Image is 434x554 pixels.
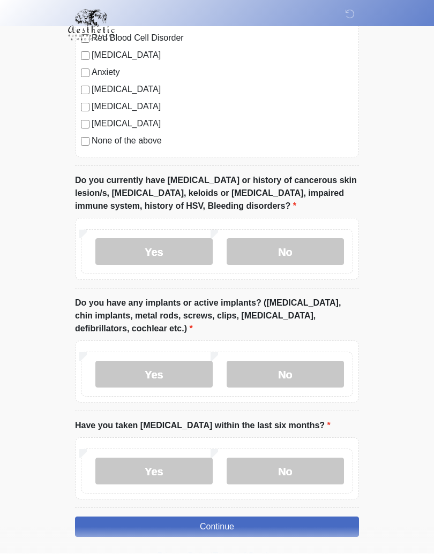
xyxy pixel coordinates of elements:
label: Do you currently have [MEDICAL_DATA] or history of cancerous skin lesion/s, [MEDICAL_DATA], keloi... [75,174,359,213]
label: Yes [95,239,213,265]
label: [MEDICAL_DATA] [92,84,353,96]
button: Continue [75,517,359,537]
label: [MEDICAL_DATA] [92,101,353,113]
label: Yes [95,361,213,388]
label: Do you have any implants or active implants? ([MEDICAL_DATA], chin implants, metal rods, screws, ... [75,297,359,336]
input: None of the above [81,138,89,146]
label: Yes [95,458,213,485]
input: Anxiety [81,69,89,78]
label: No [227,458,344,485]
label: No [227,239,344,265]
label: No [227,361,344,388]
input: [MEDICAL_DATA] [81,86,89,95]
label: None of the above [92,135,353,148]
input: [MEDICAL_DATA] [81,103,89,112]
input: [MEDICAL_DATA] [81,52,89,60]
label: [MEDICAL_DATA] [92,49,353,62]
img: Aesthetic Surgery Centre, PLLC Logo [64,8,118,42]
input: [MEDICAL_DATA] [81,120,89,129]
label: [MEDICAL_DATA] [92,118,353,131]
label: Have you taken [MEDICAL_DATA] within the last six months? [75,420,331,432]
label: Anxiety [92,66,353,79]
